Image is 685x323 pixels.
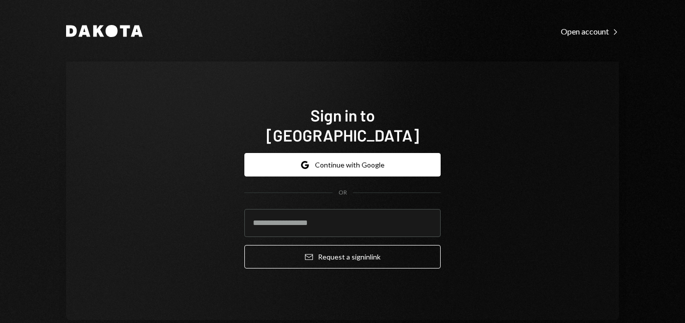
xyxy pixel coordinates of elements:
div: OR [338,188,347,197]
button: Continue with Google [244,153,441,176]
a: Open account [561,25,619,36]
h1: Sign in to [GEOGRAPHIC_DATA] [244,105,441,145]
button: Request a signinlink [244,245,441,268]
div: Open account [561,26,619,36]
